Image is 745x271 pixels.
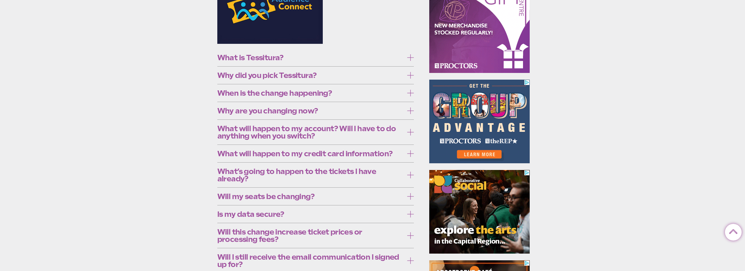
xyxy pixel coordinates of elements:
span: What will happen to my credit card information? [217,150,404,157]
span: Is my data secure? [217,210,404,218]
span: Will my seats be changing? [217,193,404,200]
iframe: Advertisement [429,170,530,254]
span: What’s going to happen to the tickets I have already? [217,168,404,182]
span: When is the change happening? [217,89,404,97]
iframe: Advertisement [429,80,530,163]
span: Why did you pick Tessitura? [217,72,404,79]
span: What will happen to my account? Will I have to do anything when you switch? [217,125,404,140]
span: What is Tessitura? [217,54,404,61]
span: Will this change increase ticket prices or processing fees? [217,228,404,243]
span: Will I still receive the email communication I signed up for? [217,253,404,268]
a: Back to Top [725,224,738,238]
span: Why are you changing now? [217,107,404,114]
